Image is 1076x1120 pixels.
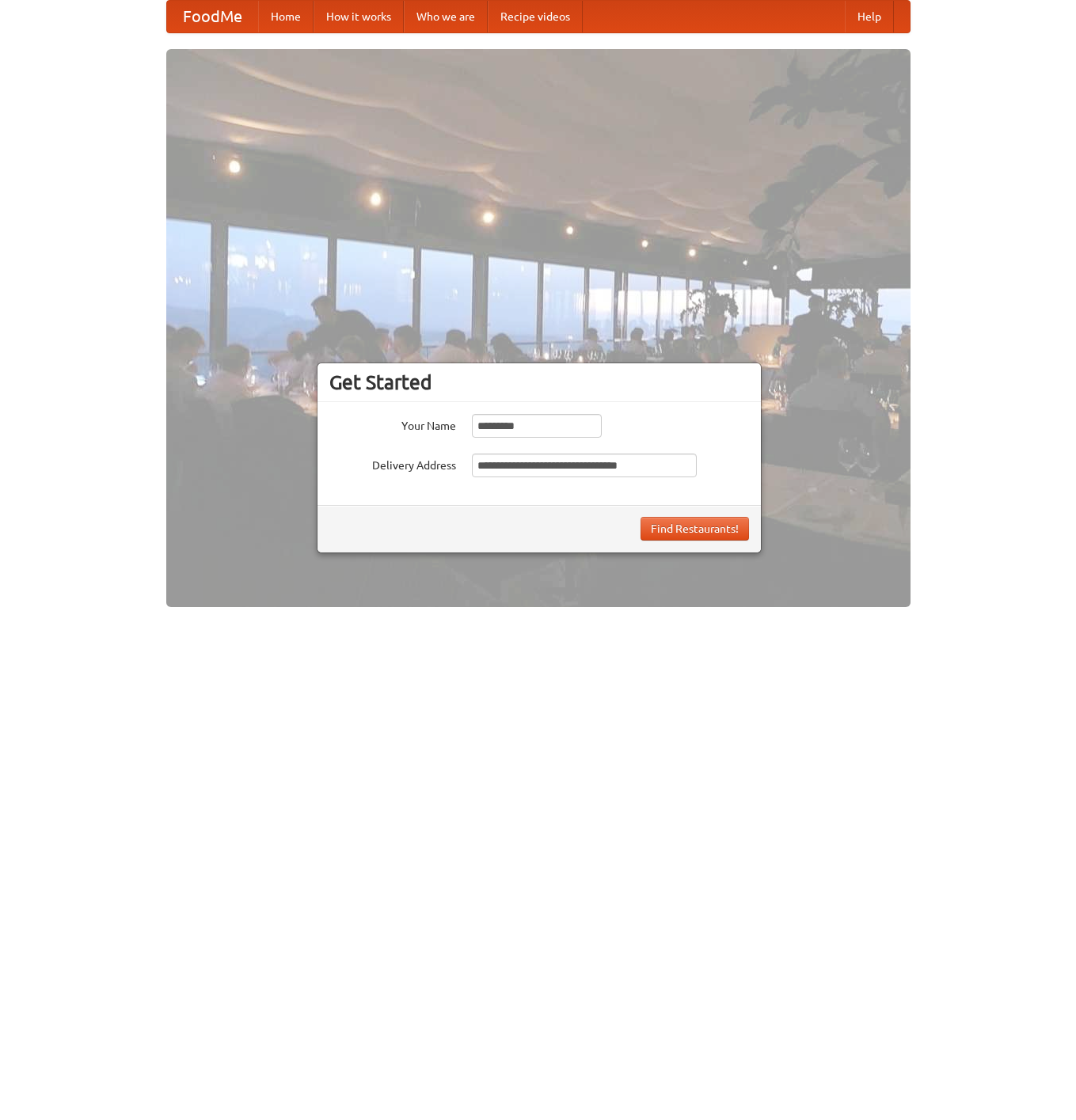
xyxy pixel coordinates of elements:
a: How it works [314,1,404,32]
a: Who we are [404,1,488,32]
label: Delivery Address [329,454,456,473]
h3: Get Started [329,370,749,394]
a: Help [845,1,894,32]
a: FoodMe [167,1,258,32]
a: Recipe videos [488,1,583,32]
a: Home [258,1,314,32]
label: Your Name [329,414,456,434]
button: Find Restaurants! [641,517,749,541]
